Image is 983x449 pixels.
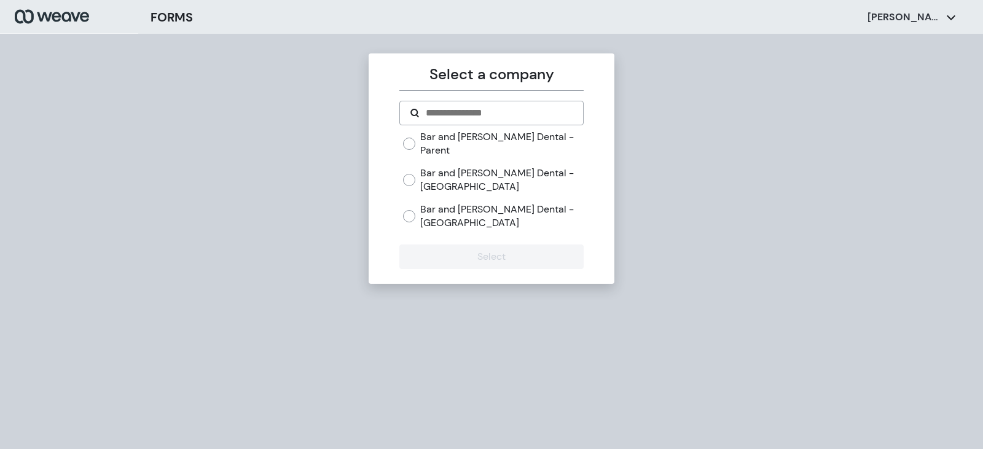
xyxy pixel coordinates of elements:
p: [PERSON_NAME] [867,10,941,24]
input: Search [425,106,573,120]
button: Select [399,244,583,269]
p: Select a company [399,63,583,85]
h3: FORMS [151,8,193,26]
label: Bar and [PERSON_NAME] Dental - Parent [420,130,583,157]
label: Bar and [PERSON_NAME] Dental - [GEOGRAPHIC_DATA] [420,203,583,229]
label: Bar and [PERSON_NAME] Dental - [GEOGRAPHIC_DATA] [420,166,583,193]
